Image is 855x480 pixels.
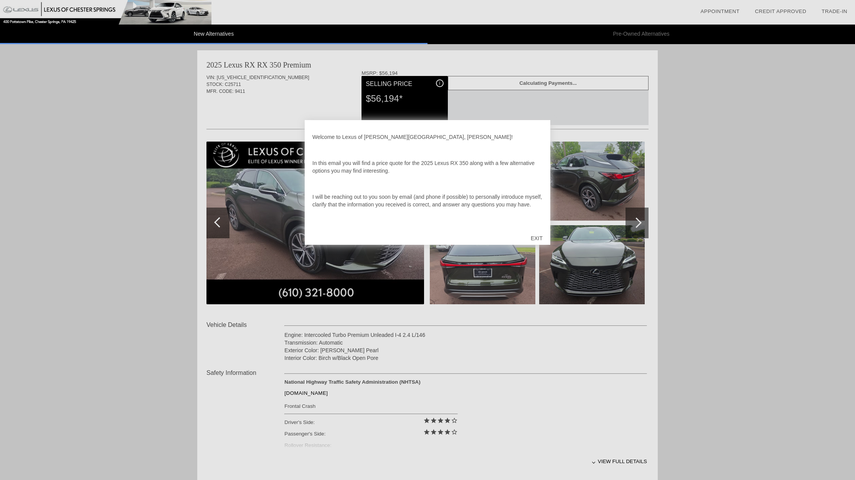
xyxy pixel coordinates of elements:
a: Credit Approved [755,8,806,14]
a: Trade-In [822,8,847,14]
p: Welcome to Lexus of [PERSON_NAME][GEOGRAPHIC_DATA], [PERSON_NAME]! [312,133,543,141]
div: EXIT [523,227,550,250]
p: In this email you will find a price quote for the 2025 Lexus RX 350 along with a few alternative ... [312,159,543,175]
p: I will be reaching out to you soon by email (and phone if possible) to personally introduce mysel... [312,193,543,208]
a: Appointment [700,8,739,14]
p: I look forward to providing you with a great experience as you search for a vehicle! [312,227,543,234]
